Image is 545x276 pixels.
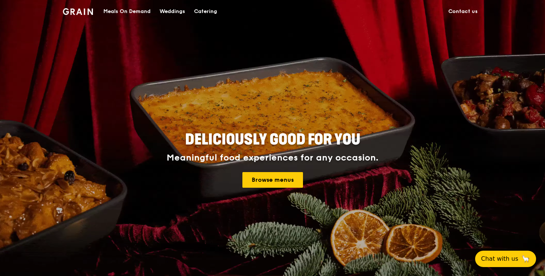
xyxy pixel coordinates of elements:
[190,0,222,23] a: Catering
[103,0,151,23] div: Meals On Demand
[185,131,360,149] span: Deliciously good for you
[159,0,185,23] div: Weddings
[155,0,190,23] a: Weddings
[63,8,93,15] img: Grain
[444,0,482,23] a: Contact us
[475,251,536,267] button: Chat with us🦙
[194,0,217,23] div: Catering
[242,172,303,188] a: Browse menus
[481,254,518,263] span: Chat with us
[139,153,406,163] div: Meaningful food experiences for any occasion.
[521,254,530,263] span: 🦙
